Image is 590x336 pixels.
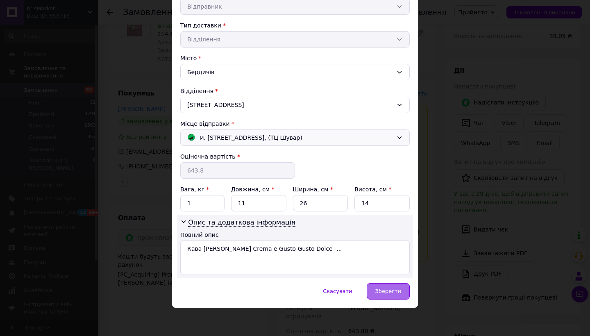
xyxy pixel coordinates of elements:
[180,54,410,62] div: Місто
[293,186,333,193] label: Ширина, см
[180,232,219,238] label: Повний опис
[180,120,410,128] div: Місце відправки
[354,186,391,193] label: Висота, см
[231,186,275,193] label: Довжина, см
[375,288,401,294] span: Зберегти
[180,97,410,113] div: [STREET_ADDRESS]
[323,288,352,294] span: Скасувати
[180,64,410,80] div: Бердичів
[180,153,235,160] label: Оціночна вартість
[180,21,410,30] div: Тип доставки
[180,186,209,193] label: Вага, кг
[188,218,295,227] span: Опис та додаткова інформація
[200,133,302,142] span: м. [STREET_ADDRESS], (ТЦ Шувар)
[180,241,410,275] textarea: Кава [PERSON_NAME] Crema e Gusto Gusto Dolce -...
[180,87,410,95] div: Відділення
